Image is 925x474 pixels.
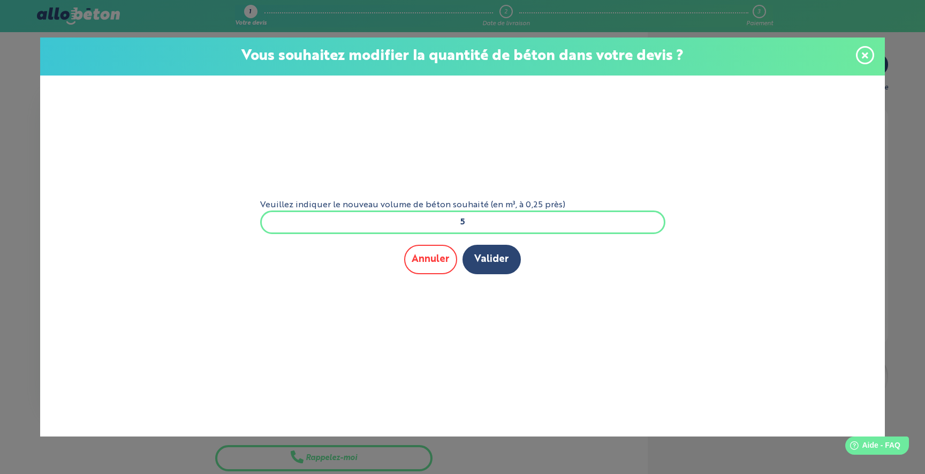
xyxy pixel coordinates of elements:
[462,245,521,274] button: Valider
[51,48,874,65] p: Vous souhaitez modifier la quantité de béton dans votre devis ?
[260,210,665,234] input: xxx
[404,245,457,274] button: Annuler
[830,432,913,462] iframe: Help widget launcher
[260,200,665,210] label: Veuillez indiquer le nouveau volume de béton souhaité (en m³, à 0,25 près)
